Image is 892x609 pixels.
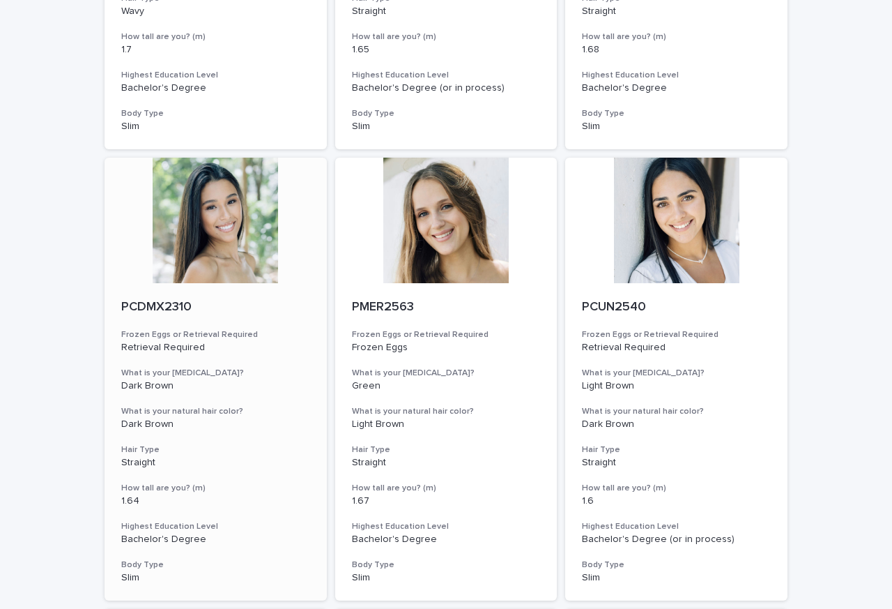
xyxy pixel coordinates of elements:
h3: Highest Education Level [352,521,541,532]
h3: Body Type [121,559,310,571]
a: PMER2563Frozen Eggs or Retrieval RequiredFrozen EggsWhat is your [MEDICAL_DATA]?GreenWhat is your... [335,158,557,601]
p: Retrieval Required [121,342,310,354]
p: Dark Brown [582,419,771,430]
a: PCDMX2310Frozen Eggs or Retrieval RequiredRetrieval RequiredWhat is your [MEDICAL_DATA]?Dark Brow... [105,158,327,601]
h3: Body Type [352,559,541,571]
p: Straight [121,457,310,469]
p: 1.7 [121,44,310,56]
p: Slim [352,572,541,584]
h3: Frozen Eggs or Retrieval Required [352,329,541,340]
p: 1.64 [121,495,310,507]
p: 1.65 [352,44,541,56]
p: Retrieval Required [582,342,771,354]
h3: Highest Education Level [121,70,310,81]
p: Straight [582,6,771,17]
h3: How tall are you? (m) [582,31,771,43]
h3: Highest Education Level [121,521,310,532]
p: PCUN2540 [582,300,771,315]
p: Bachelor's Degree [582,82,771,94]
h3: How tall are you? (m) [352,31,541,43]
h3: How tall are you? (m) [121,31,310,43]
p: Slim [582,572,771,584]
a: PCUN2540Frozen Eggs or Retrieval RequiredRetrieval RequiredWhat is your [MEDICAL_DATA]?Light Brow... [565,158,787,601]
h3: How tall are you? (m) [352,483,541,494]
h3: What is your natural hair color? [352,406,541,417]
p: Bachelor's Degree [121,82,310,94]
p: Straight [352,457,541,469]
h3: What is your natural hair color? [582,406,771,417]
p: PMER2563 [352,300,541,315]
h3: Body Type [582,559,771,571]
p: Dark Brown [121,419,310,430]
h3: Highest Education Level [582,521,771,532]
h3: How tall are you? (m) [582,483,771,494]
p: Light Brown [582,380,771,392]
p: Straight [582,457,771,469]
p: Slim [582,121,771,133]
h3: What is your [MEDICAL_DATA]? [352,368,541,379]
h3: Body Type [121,108,310,119]
p: Slim [121,121,310,133]
h3: Highest Education Level [352,70,541,81]
p: Bachelor's Degree [121,534,310,546]
h3: Highest Education Level [582,70,771,81]
p: 1.67 [352,495,541,507]
p: Bachelor's Degree (or in process) [582,534,771,546]
h3: Hair Type [121,444,310,456]
p: 1.68 [582,44,771,56]
h3: Body Type [352,108,541,119]
p: 1.6 [582,495,771,507]
h3: Frozen Eggs or Retrieval Required [582,329,771,340]
p: Slim [121,572,310,584]
h3: What is your [MEDICAL_DATA]? [121,368,310,379]
p: Green [352,380,541,392]
p: Bachelor's Degree (or in process) [352,82,541,94]
h3: What is your natural hair color? [121,406,310,417]
h3: How tall are you? (m) [121,483,310,494]
p: Slim [352,121,541,133]
p: PCDMX2310 [121,300,310,315]
p: Dark Brown [121,380,310,392]
h3: What is your [MEDICAL_DATA]? [582,368,771,379]
p: Straight [352,6,541,17]
h3: Frozen Eggs or Retrieval Required [121,329,310,340]
p: Bachelor's Degree [352,534,541,546]
h3: Hair Type [352,444,541,456]
h3: Hair Type [582,444,771,456]
p: Wavy [121,6,310,17]
p: Light Brown [352,419,541,430]
h3: Body Type [582,108,771,119]
p: Frozen Eggs [352,342,541,354]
